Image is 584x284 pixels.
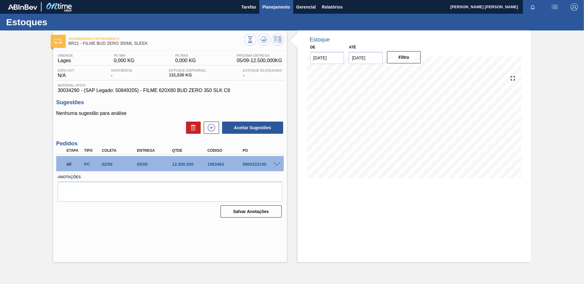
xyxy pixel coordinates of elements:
span: 0,000 KG [114,58,134,63]
span: 05/09 - 12.500,000 KG [237,58,282,63]
div: 5800333140 [241,162,280,167]
p: Nenhuma sugestão para análise [56,111,284,116]
img: TNhmsLtSVTkK8tSr43FrP2fwEKptu5GPRR3wAAAABJRU5ErkJggg== [8,4,37,10]
span: Aguardando Faturamento [68,37,244,41]
span: 30034290 - (SAP Legado: 50849205) - FILME 620X80 BUD ZERO 350 SLK C8 [58,88,282,93]
label: De [310,45,316,49]
span: Material ativo [58,83,282,87]
span: Tarefas [241,3,256,11]
div: PO [241,148,280,153]
div: 1983463 [206,162,245,167]
span: Planejamento [262,3,290,11]
span: 0,000 KG [175,58,196,63]
div: Pedido de Compra [82,162,101,167]
div: Código [206,148,245,153]
span: PE MIN [114,54,134,57]
h3: Sugestões [56,99,284,106]
h3: Pedidos [56,140,284,147]
label: Anotações [58,173,282,182]
span: Data out [58,69,75,72]
span: Próxima Entrega [237,54,282,57]
div: N/A [56,69,76,78]
div: 05/09/2025 [135,162,175,167]
button: Aceitar Sugestões [222,122,283,134]
div: Excluir Sugestões [183,122,201,134]
span: PE MAX [175,54,196,57]
span: 131,530 KG [169,73,206,77]
span: BR21 - FILME BUD ZERO 350ML SLEEK [68,41,244,46]
span: Relatórios [322,3,343,11]
div: 12.500,000 [171,162,210,167]
span: Estoque Bloqueado [243,69,282,72]
span: Unidade [58,54,73,57]
input: dd/mm/yyyy [310,52,344,64]
div: Nova sugestão [201,122,219,134]
div: 02/09/2025 [100,162,140,167]
input: dd/mm/yyyy [349,52,383,64]
div: Aguardando Faturamento [65,158,83,171]
div: Entrega [135,148,175,153]
div: - [109,69,134,78]
span: Lages [58,58,73,63]
span: Suficiência [111,69,132,72]
button: Notificações [523,3,542,11]
div: Qtde [171,148,210,153]
button: Atualizar Gráfico [258,34,270,46]
div: Coleta [100,148,140,153]
div: - [241,69,283,78]
div: Aceitar Sugestões [219,121,284,134]
img: userActions [551,3,558,11]
img: Ícone [54,39,62,44]
h1: Estoques [6,19,115,26]
button: Filtro [387,51,421,63]
span: Estoque Disponível [169,69,206,72]
button: Visão Geral dos Estoques [244,34,256,46]
button: Programar Estoque [272,34,284,46]
div: Estoque [310,37,330,43]
button: Salvar Anotações [221,205,282,218]
span: Gerencial [296,3,316,11]
label: Até [349,45,356,49]
img: Logout [571,3,578,11]
div: Etapa [65,148,83,153]
div: Tipo [82,148,101,153]
p: AF [67,162,82,167]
